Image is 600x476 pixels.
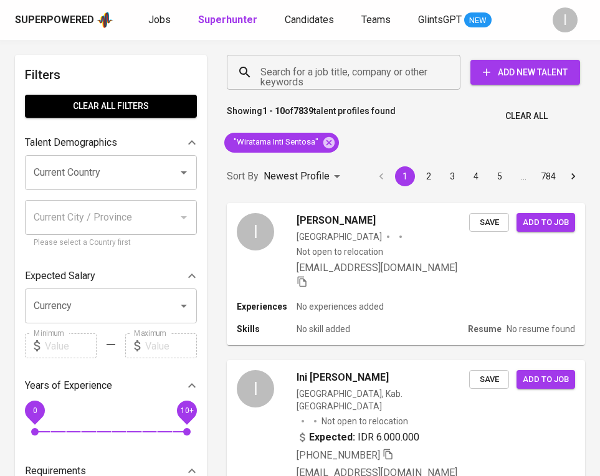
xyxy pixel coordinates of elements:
span: GlintsGPT [418,14,462,26]
div: Talent Demographics [25,130,197,155]
span: NEW [464,14,492,27]
div: Expected Salary [25,264,197,288]
button: Open [175,164,193,181]
button: Go to next page [563,166,583,186]
p: Sort By [227,169,259,184]
p: Years of Experience [25,378,112,393]
p: No experiences added [297,300,384,313]
span: Ini [PERSON_NAME] [297,370,389,385]
b: Superhunter [198,14,257,26]
button: Go to page 784 [537,166,560,186]
span: Add to job [523,373,569,387]
p: Not open to relocation [297,245,383,258]
button: Clear All filters [25,95,197,118]
input: Value [145,333,197,358]
span: Clear All [505,108,548,124]
span: Save [475,216,503,230]
p: Not open to relocation [321,415,408,427]
span: 0 [32,406,37,415]
span: Candidates [285,14,334,26]
div: [GEOGRAPHIC_DATA] [297,231,382,243]
div: Years of Experience [25,373,197,398]
p: Experiences [237,300,297,313]
p: Resume [468,323,502,335]
b: 7839 [293,106,313,116]
b: Expected: [309,430,355,445]
p: Newest Profile [264,169,330,184]
span: Add New Talent [480,65,570,80]
button: page 1 [395,166,415,186]
button: Clear All [500,105,553,128]
button: Add to job [517,370,575,389]
span: [EMAIL_ADDRESS][DOMAIN_NAME] [297,262,457,274]
span: Jobs [148,14,171,26]
a: GlintsGPT NEW [418,12,492,28]
div: I [237,370,274,407]
p: No skill added [297,323,350,335]
p: Showing of talent profiles found [227,105,396,128]
button: Go to page 5 [490,166,510,186]
button: Add New Talent [470,60,580,85]
p: Expected Salary [25,269,95,283]
div: [GEOGRAPHIC_DATA], Kab. [GEOGRAPHIC_DATA] [297,388,469,412]
nav: pagination navigation [369,166,585,186]
a: Teams [361,12,393,28]
span: "Wiratama Inti Sentosa" [224,136,326,148]
button: Go to page 4 [466,166,486,186]
a: Superhunter [198,12,260,28]
span: [PHONE_NUMBER] [297,449,380,461]
div: IDR 6.000.000 [297,430,419,445]
input: Value [45,333,97,358]
span: [PERSON_NAME] [297,213,376,228]
span: Teams [361,14,391,26]
button: Open [175,297,193,315]
span: 10+ [180,406,193,415]
img: app logo [97,11,113,29]
button: Add to job [517,213,575,232]
a: Superpoweredapp logo [15,11,113,29]
div: I [553,7,578,32]
div: I [237,213,274,250]
h6: Filters [25,65,197,85]
span: Clear All filters [35,98,187,114]
div: Superpowered [15,13,94,27]
a: Jobs [148,12,173,28]
a: I[PERSON_NAME][GEOGRAPHIC_DATA]Not open to relocation[EMAIL_ADDRESS][DOMAIN_NAME] SaveAdd to jobE... [227,203,585,345]
button: Go to page 2 [419,166,439,186]
p: No resume found [507,323,575,335]
button: Save [469,213,509,232]
button: Go to page 3 [442,166,462,186]
button: Save [469,370,509,389]
p: Talent Demographics [25,135,117,150]
span: Save [475,373,503,387]
div: … [513,170,533,183]
a: Candidates [285,12,336,28]
div: Newest Profile [264,165,345,188]
b: 1 - 10 [262,106,285,116]
p: Skills [237,323,297,335]
p: Please select a Country first [34,237,188,249]
div: "Wiratama Inti Sentosa" [224,133,339,153]
span: Add to job [523,216,569,230]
